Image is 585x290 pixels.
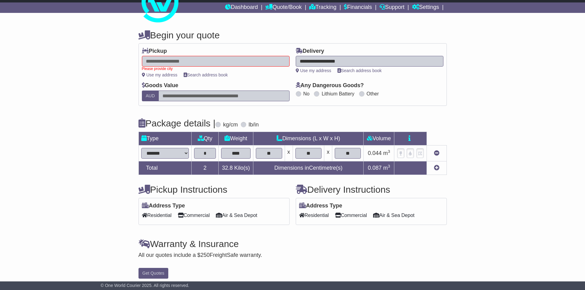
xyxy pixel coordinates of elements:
td: Type [138,132,192,145]
h4: Pickup Instructions [138,184,290,195]
td: Dimensions in Centimetre(s) [253,161,364,175]
span: Air & Sea Depot [373,211,415,220]
span: Commercial [178,211,210,220]
a: Dashboard [225,2,258,13]
td: Kilo(s) [219,161,253,175]
div: Please provide city [142,67,290,71]
td: Dimensions (L x W x H) [253,132,364,145]
h4: Warranty & Insurance [138,239,447,249]
span: 32.8 [222,165,233,171]
a: Use my address [142,72,177,77]
h4: Delivery Instructions [296,184,447,195]
a: Search address book [337,68,382,73]
span: Residential [142,211,172,220]
h4: Package details | [138,118,216,128]
td: Weight [219,132,253,145]
td: Total [138,161,192,175]
span: Commercial [335,211,367,220]
label: Lithium Battery [322,91,354,97]
td: Qty [192,132,219,145]
h4: Begin your quote [138,30,447,40]
a: Financials [344,2,372,13]
label: Pickup [142,48,167,55]
span: Residential [299,211,329,220]
label: Goods Value [142,82,178,89]
a: Support [380,2,404,13]
a: Search address book [184,72,228,77]
td: x [324,145,332,161]
button: Get Quotes [138,268,169,279]
label: Any Dangerous Goods? [296,82,364,89]
label: Address Type [299,203,342,209]
a: Settings [412,2,439,13]
label: Delivery [296,48,324,55]
sup: 3 [388,149,390,154]
a: Use my address [296,68,331,73]
a: Add new item [434,165,439,171]
td: 2 [192,161,219,175]
a: Remove this item [434,150,439,156]
td: x [285,145,293,161]
label: AUD [142,91,159,101]
td: Volume [364,132,394,145]
span: © One World Courier 2025. All rights reserved. [101,283,189,288]
div: All our quotes include a $ FreightSafe warranty. [138,252,447,259]
span: 250 [201,252,210,258]
label: Other [367,91,379,97]
a: Tracking [309,2,336,13]
span: 0.044 [368,150,382,156]
a: Quote/Book [265,2,302,13]
label: No [303,91,310,97]
span: 0.087 [368,165,382,171]
sup: 3 [388,164,390,168]
label: Address Type [142,203,185,209]
label: kg/cm [223,122,238,128]
span: m [383,165,390,171]
span: m [383,150,390,156]
span: Air & Sea Depot [216,211,257,220]
label: lb/in [248,122,259,128]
